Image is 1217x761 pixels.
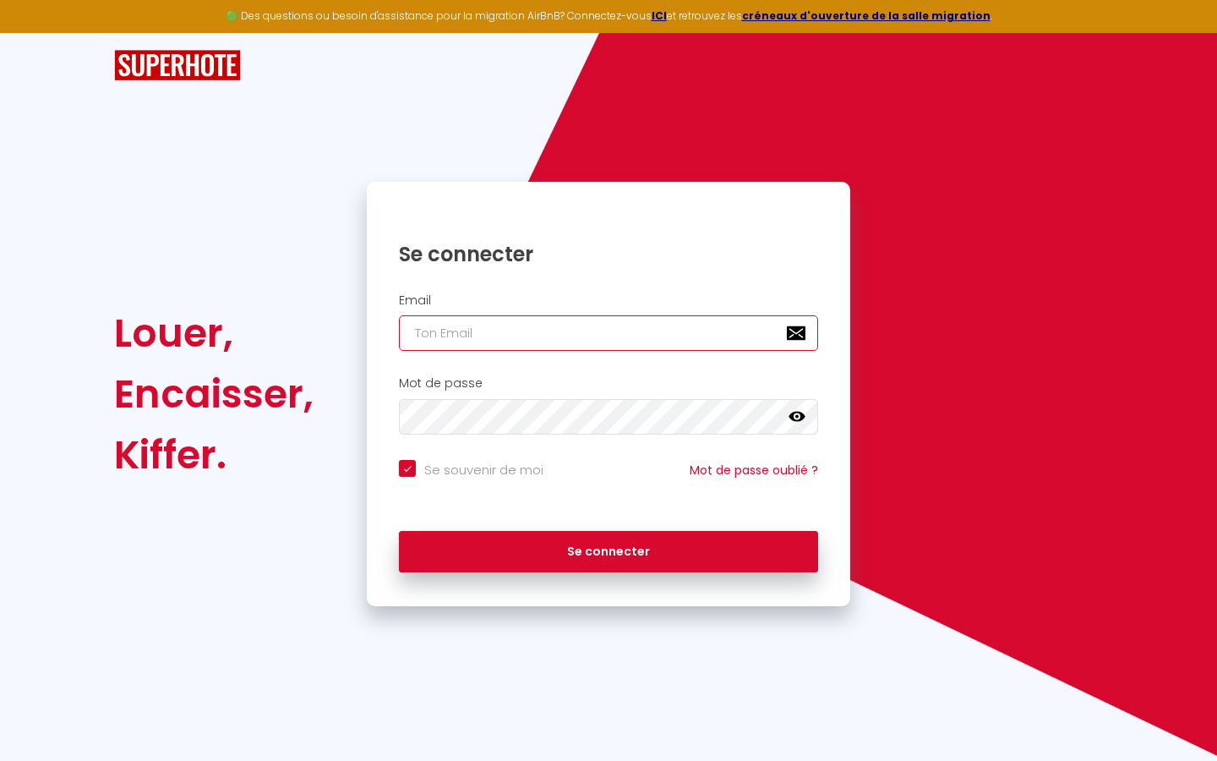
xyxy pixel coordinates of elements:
[114,424,314,485] div: Kiffer.
[114,50,241,81] img: SuperHote logo
[399,376,818,391] h2: Mot de passe
[742,8,991,23] a: créneaux d'ouverture de la salle migration
[399,315,818,351] input: Ton Email
[399,241,818,267] h1: Se connecter
[399,531,818,573] button: Se connecter
[652,8,667,23] a: ICI
[399,293,818,308] h2: Email
[114,303,314,364] div: Louer,
[114,364,314,424] div: Encaisser,
[690,462,818,479] a: Mot de passe oublié ?
[14,7,64,57] button: Ouvrir le widget de chat LiveChat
